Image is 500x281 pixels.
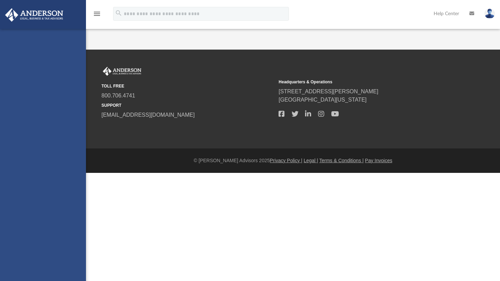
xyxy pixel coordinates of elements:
[86,157,500,164] div: © [PERSON_NAME] Advisors 2025
[101,67,143,76] img: Anderson Advisors Platinum Portal
[101,83,274,89] small: TOLL FREE
[115,9,122,17] i: search
[270,158,303,163] a: Privacy Policy |
[101,102,274,108] small: SUPPORT
[485,9,495,19] img: User Pic
[279,79,451,85] small: Headquarters & Operations
[101,93,135,98] a: 800.706.4741
[319,158,364,163] a: Terms & Conditions |
[279,89,378,94] a: [STREET_ADDRESS][PERSON_NAME]
[3,8,65,22] img: Anderson Advisors Platinum Portal
[365,158,392,163] a: Pay Invoices
[93,10,101,18] i: menu
[304,158,318,163] a: Legal |
[101,112,195,118] a: [EMAIL_ADDRESS][DOMAIN_NAME]
[279,97,367,103] a: [GEOGRAPHIC_DATA][US_STATE]
[93,13,101,18] a: menu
